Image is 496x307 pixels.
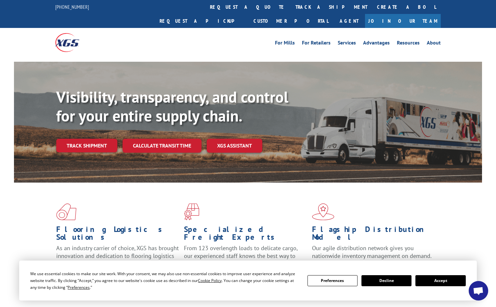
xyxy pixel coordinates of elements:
img: xgs-icon-focused-on-flooring-red [184,203,199,220]
img: xgs-icon-total-supply-chain-intelligence-red [56,203,76,220]
p: From 123 overlength loads to delicate cargo, our experienced staff knows the best way to move you... [184,244,307,273]
a: About [427,40,441,47]
h1: Flooring Logistics Solutions [56,225,179,244]
a: Open chat [469,281,488,301]
span: Our agile distribution network gives you nationwide inventory management on demand. [312,244,432,260]
div: Cookie Consent Prompt [19,261,477,301]
div: We use essential cookies to make our site work. With your consent, we may also use non-essential ... [30,270,299,291]
a: [PHONE_NUMBER] [55,4,89,10]
a: XGS ASSISTANT [207,139,262,153]
h1: Flagship Distribution Model [312,225,435,244]
b: Visibility, transparency, and control for your entire supply chain. [56,87,288,126]
span: Cookie Policy [198,278,222,283]
h1: Specialized Freight Experts [184,225,307,244]
span: Preferences [68,285,90,290]
a: Calculate transit time [123,139,202,153]
a: For Mills [275,40,295,47]
button: Decline [361,275,411,286]
a: Resources [397,40,420,47]
span: As an industry carrier of choice, XGS has brought innovation and dedication to flooring logistics... [56,244,179,267]
button: Accept [415,275,465,286]
a: Customer Portal [249,14,333,28]
button: Preferences [307,275,358,286]
img: xgs-icon-flagship-distribution-model-red [312,203,334,220]
a: Request a pickup [155,14,249,28]
a: Join Our Team [365,14,441,28]
a: Track shipment [56,139,117,152]
a: Agent [333,14,365,28]
a: Services [338,40,356,47]
a: Advantages [363,40,390,47]
a: For Retailers [302,40,331,47]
